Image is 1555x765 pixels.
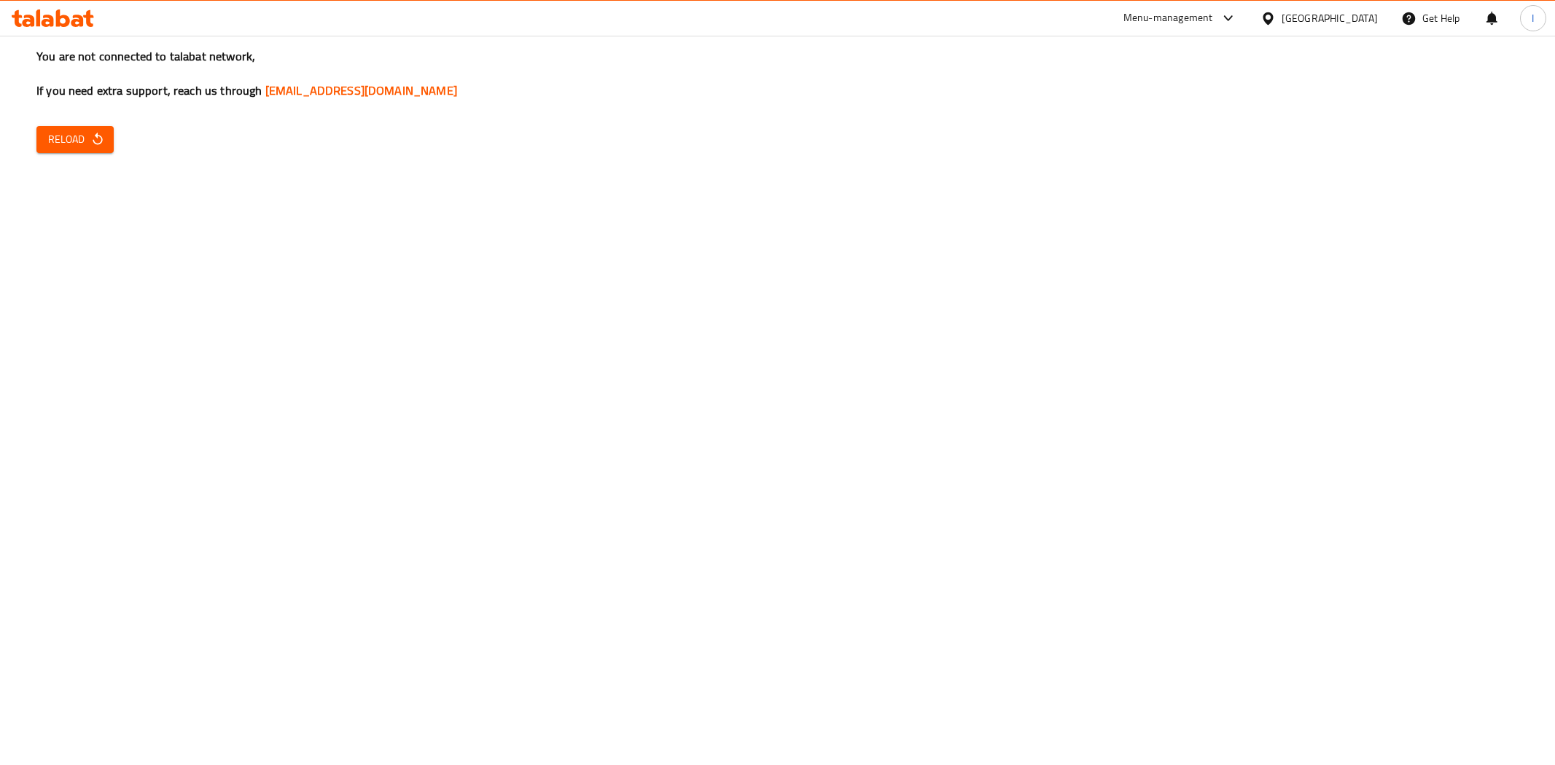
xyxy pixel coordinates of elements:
[48,130,102,149] span: Reload
[1282,10,1378,26] div: [GEOGRAPHIC_DATA]
[265,79,457,101] a: [EMAIL_ADDRESS][DOMAIN_NAME]
[1123,9,1213,27] div: Menu-management
[36,48,1519,99] h3: You are not connected to talabat network, If you need extra support, reach us through
[1532,10,1534,26] span: I
[36,126,114,153] button: Reload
